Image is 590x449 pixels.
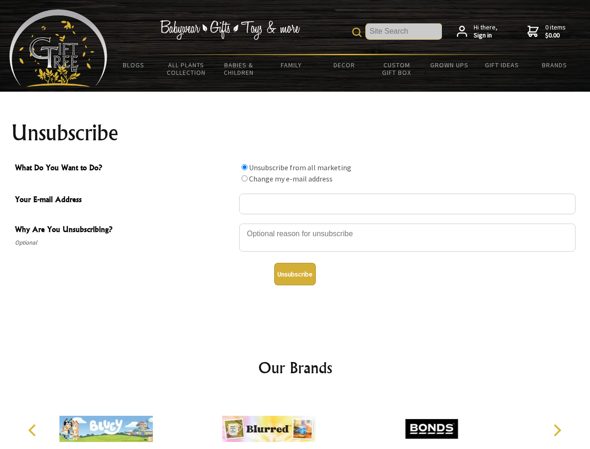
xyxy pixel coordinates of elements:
a: Brands [528,55,581,75]
strong: $0.00 [545,31,566,40]
img: product search [352,28,362,37]
a: Gift Ideas [476,55,528,75]
label: Change my e-mail address [249,174,333,183]
button: Previous [23,420,44,441]
a: Grown Ups [423,55,476,75]
label: Unsubscribe from all marketing [249,163,351,172]
textarea: Why Are You Unsubscribing? [239,224,576,252]
strong: Sign in [474,31,498,40]
a: Family [265,55,318,75]
span: Your E-mail Address [15,194,235,207]
input: Your E-mail Address [239,194,576,214]
input: Site Search [366,23,442,39]
span: Why Are You Unsubscribing? [15,224,235,237]
a: Decor [318,55,370,75]
span: 0 items [545,23,566,40]
a: BLOGS [107,55,160,75]
input: What Do You Want to Do? [242,164,248,170]
input: What Do You Want to Do? [242,175,248,181]
a: 0 items$0.00 [527,23,566,40]
button: Unsubscribe [274,263,316,285]
button: Next [547,420,567,441]
img: Babyware - Gifts - Toys and more... [9,9,107,87]
h1: Unsubscribe [11,122,579,144]
a: Hi there,Sign in [457,23,498,40]
a: Custom Gift Box [370,55,423,82]
span: Hi there, [474,23,498,40]
img: Babywear - Gifts - Toys & more [160,20,300,40]
a: Babies & Children [213,55,265,82]
span: Optional [15,237,235,248]
h2: Our Brands [19,356,572,379]
a: All Plants Collection [160,55,213,82]
span: What Do You Want to Do? [15,162,235,175]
